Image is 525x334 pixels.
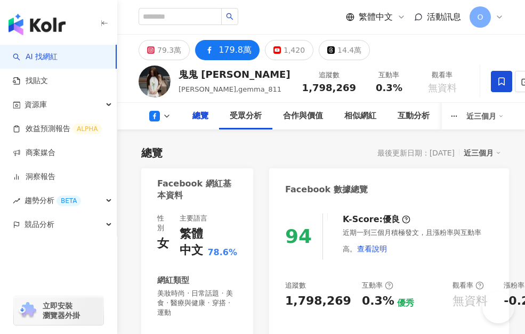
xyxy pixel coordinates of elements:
div: 總覽 [141,145,163,160]
img: chrome extension [17,302,38,319]
div: 互動率 [362,281,393,290]
span: 立即安裝 瀏覽器外掛 [43,301,80,320]
div: Facebook 數據總覽 [285,184,368,195]
button: 14.4萬 [319,40,370,60]
div: 觀看率 [422,70,463,80]
span: 活動訊息 [427,12,461,22]
div: 互動分析 [398,110,430,123]
a: 商案媒合 [13,148,55,158]
div: 優良 [383,214,400,225]
div: 繁體中文 [180,226,205,259]
div: 近三個月 [464,146,501,160]
div: 最後更新日期：[DATE] [377,149,455,157]
div: 近三個月 [466,108,504,125]
div: 無資料 [453,293,488,309]
div: 女 [157,235,169,252]
div: 追蹤數 [302,70,356,80]
div: 互動率 [369,70,409,80]
div: 0.3% [362,293,394,309]
div: 1,798,269 [285,293,351,309]
iframe: Help Scout Beacon - Open [482,291,514,323]
div: 1,420 [284,43,305,58]
div: 觀看率 [453,281,484,290]
span: [PERSON_NAME],gemma_811 [179,85,281,93]
span: rise [13,197,20,205]
span: O [477,11,483,23]
div: 受眾分析 [230,110,262,123]
span: 趨勢分析 [25,189,81,213]
div: 鬼鬼 [PERSON_NAME] [179,68,290,81]
button: 179.8萬 [195,40,260,60]
div: Facebook 網紅基本資料 [157,178,232,202]
a: chrome extension立即安裝 瀏覽器外掛 [14,296,103,325]
div: 相似網紅 [344,110,376,123]
div: 追蹤數 [285,281,306,290]
a: 洞察報告 [13,172,55,182]
button: 查看說明 [357,238,387,259]
button: 1,420 [265,40,313,60]
span: 1,798,269 [302,82,356,93]
a: 找貼文 [13,76,48,86]
div: 性別 [157,214,169,233]
span: 美妝時尚 · 日常話題 · 美食 · 醫療與健康 · 穿搭 · 運動 [157,289,237,318]
div: 優秀 [397,297,414,309]
a: 效益預測報告ALPHA [13,124,102,134]
span: 資源庫 [25,93,47,117]
span: 查看說明 [357,245,387,253]
img: logo [9,14,66,35]
div: 94 [285,225,312,247]
div: 合作與價值 [283,110,323,123]
div: 79.3萬 [157,43,181,58]
div: 14.4萬 [337,43,361,58]
div: 179.8萬 [219,43,252,58]
span: 0.3% [376,83,402,93]
span: search [226,13,233,20]
div: K-Score : [343,214,410,225]
span: 繁體中文 [359,11,393,23]
div: 近期一到三個月積極發文，且漲粉率與互動率高。 [343,228,493,259]
div: 主要語言 [180,214,207,223]
a: searchAI 找網紅 [13,52,58,62]
div: 總覽 [192,110,208,123]
button: 79.3萬 [139,40,190,60]
span: 競品分析 [25,213,54,237]
span: 78.6% [207,247,237,258]
div: BETA [56,195,81,206]
span: 無資料 [428,83,457,93]
div: 網紅類型 [157,275,189,286]
img: KOL Avatar [139,66,171,97]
